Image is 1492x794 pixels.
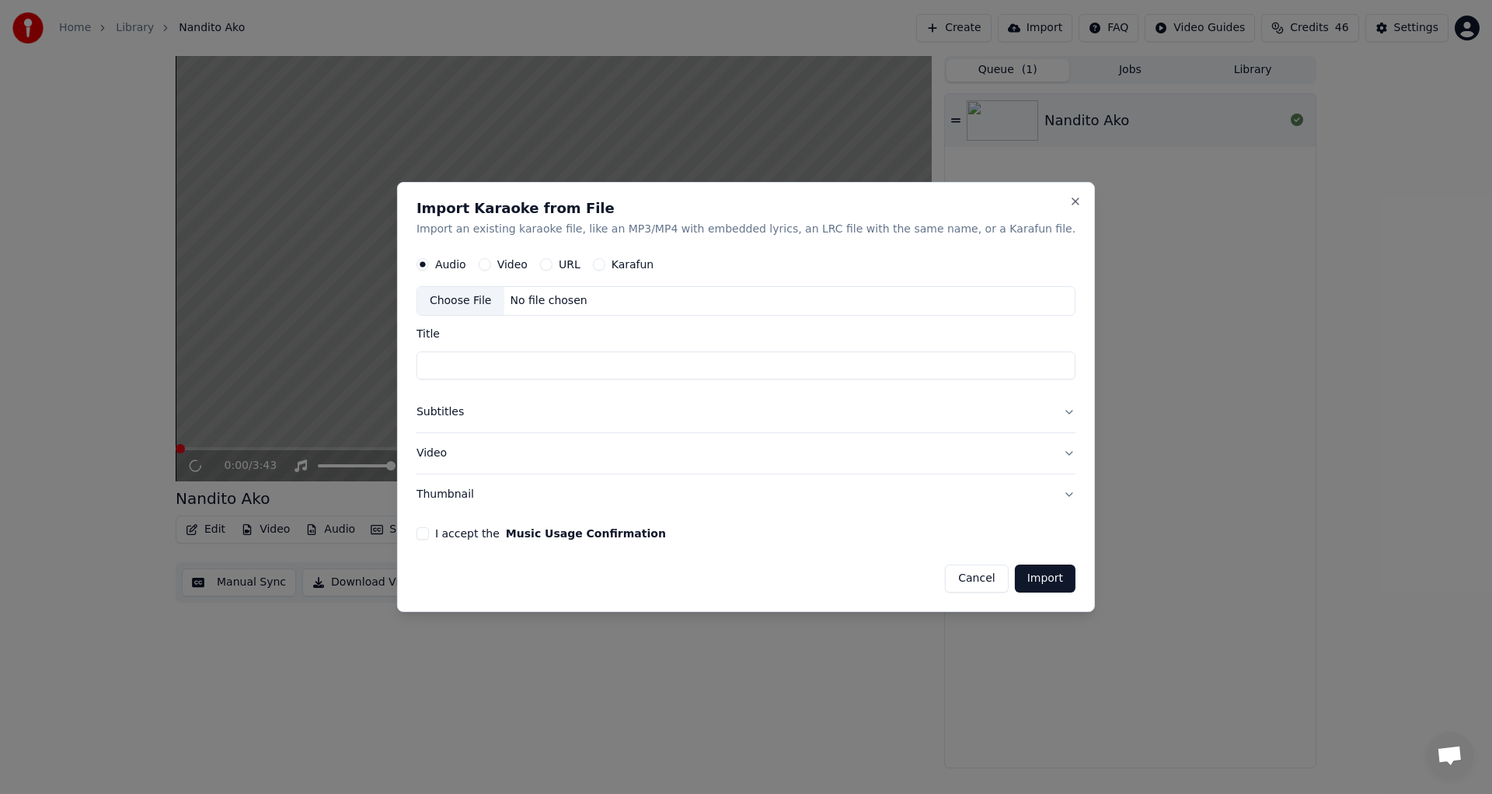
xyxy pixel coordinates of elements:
h2: Import Karaoke from File [417,201,1075,215]
label: Title [417,329,1075,340]
label: I accept the [435,528,666,539]
button: Video [417,433,1075,474]
button: Subtitles [417,393,1075,433]
button: Import [1015,565,1075,593]
label: Karafun [612,260,654,271]
button: I accept the [506,528,666,539]
p: Import an existing karaoke file, like an MP3/MP4 with embedded lyrics, an LRC file with the same ... [417,222,1075,237]
div: No file chosen [504,294,593,310]
div: Choose File [417,288,504,316]
label: URL [559,260,580,271]
button: Thumbnail [417,474,1075,515]
button: Cancel [945,565,1008,593]
label: Video [497,260,528,271]
label: Audio [435,260,466,271]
